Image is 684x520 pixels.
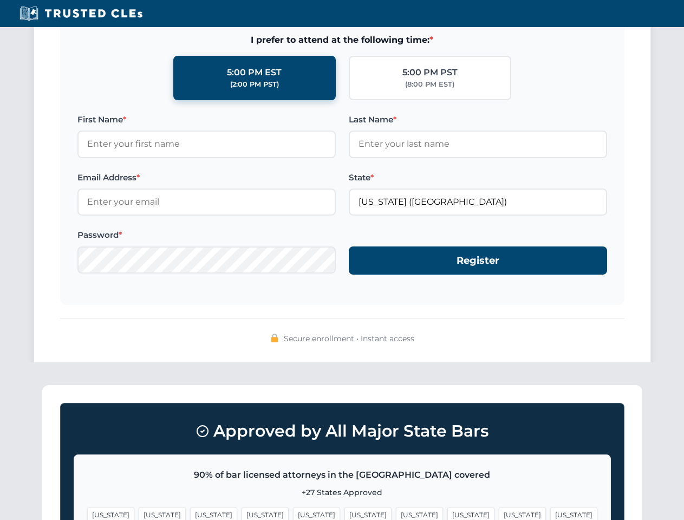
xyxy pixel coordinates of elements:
[16,5,146,22] img: Trusted CLEs
[349,131,607,158] input: Enter your last name
[87,486,597,498] p: +27 States Approved
[230,79,279,90] div: (2:00 PM PST)
[349,113,607,126] label: Last Name
[402,66,458,80] div: 5:00 PM PST
[77,113,336,126] label: First Name
[270,334,279,342] img: 🔒
[77,229,336,242] label: Password
[77,131,336,158] input: Enter your first name
[87,468,597,482] p: 90% of bar licensed attorneys in the [GEOGRAPHIC_DATA] covered
[77,188,336,216] input: Enter your email
[349,171,607,184] label: State
[349,188,607,216] input: California (CA)
[74,417,611,446] h3: Approved by All Major State Bars
[77,171,336,184] label: Email Address
[284,333,414,344] span: Secure enrollment • Instant access
[349,246,607,275] button: Register
[405,79,454,90] div: (8:00 PM EST)
[77,33,607,47] span: I prefer to attend at the following time:
[227,66,282,80] div: 5:00 PM EST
